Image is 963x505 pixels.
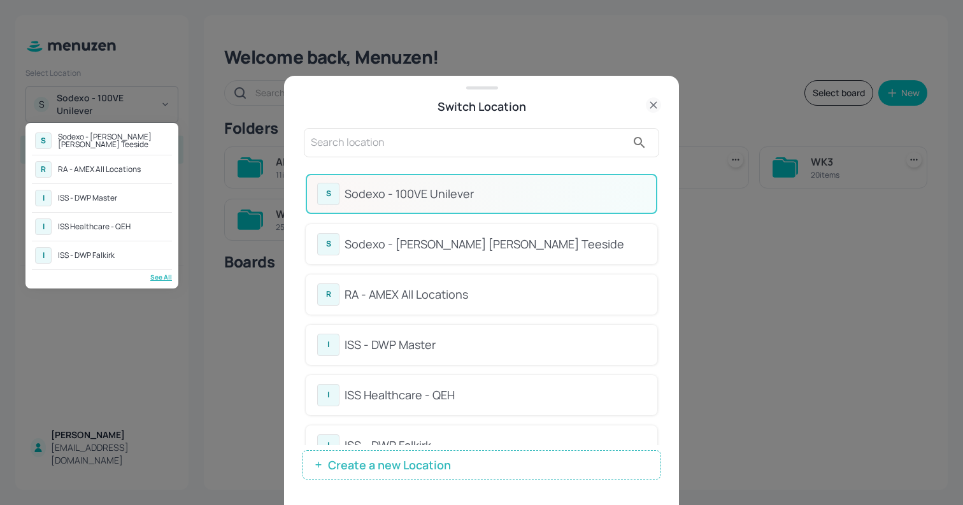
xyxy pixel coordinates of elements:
[58,252,115,259] div: ISS - DWP Falkirk
[58,166,141,173] div: RA - AMEX All Locations
[35,247,52,264] div: I
[58,133,169,148] div: Sodexo - [PERSON_NAME] [PERSON_NAME] Teeside
[58,223,131,231] div: ISS Healthcare - QEH
[35,190,52,206] div: I
[58,194,117,202] div: ISS - DWP Master
[32,273,172,282] div: See All
[35,161,52,178] div: R
[35,218,52,235] div: I
[35,132,52,149] div: S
